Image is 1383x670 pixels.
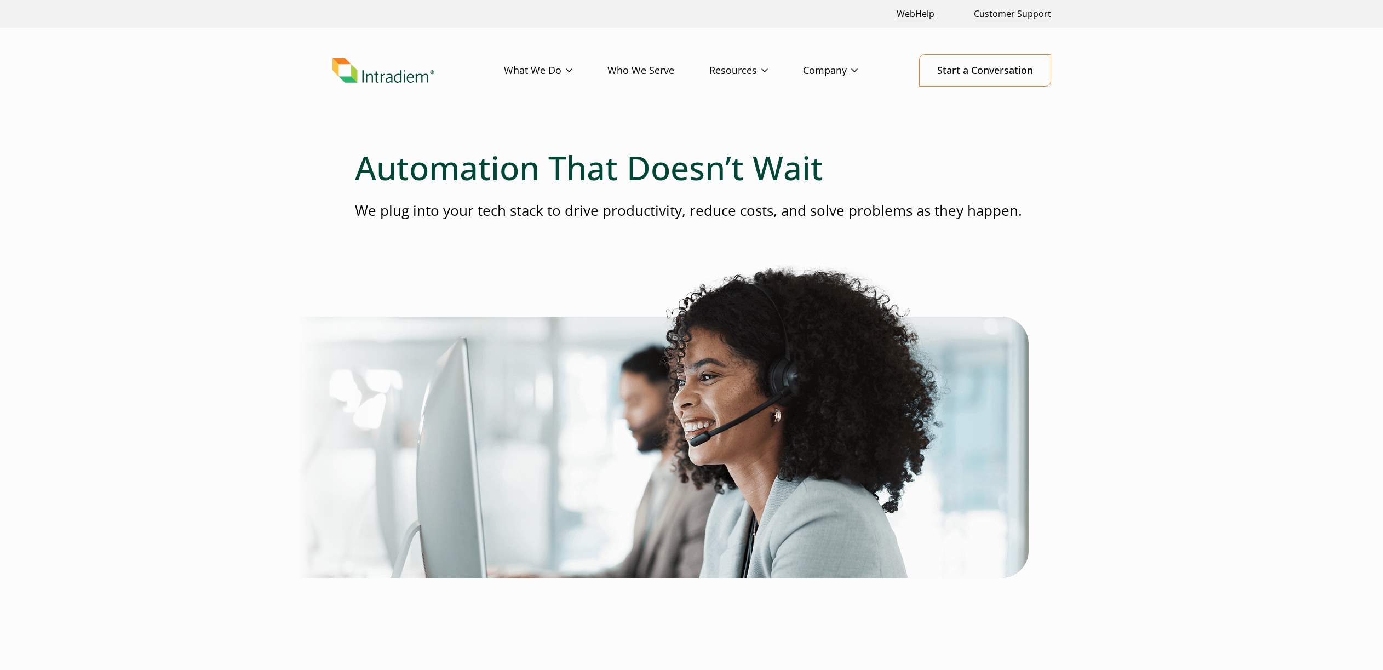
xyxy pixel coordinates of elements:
p: We plug into your tech stack to drive productivity, reduce costs, and solve problems as they happen. [355,201,1029,221]
img: Intradiem [332,58,434,83]
a: Start a Conversation [919,54,1051,87]
a: Customer Support [969,2,1055,26]
a: What We Do [504,55,607,87]
h1: Automation That Doesn’t Wait [355,148,1029,187]
a: Link opens in a new window [892,2,939,26]
a: Link to homepage of Intradiem [332,58,504,83]
a: Company [803,55,893,87]
img: Platform [297,265,1029,578]
a: Resources [709,55,803,87]
a: Who We Serve [607,55,709,87]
